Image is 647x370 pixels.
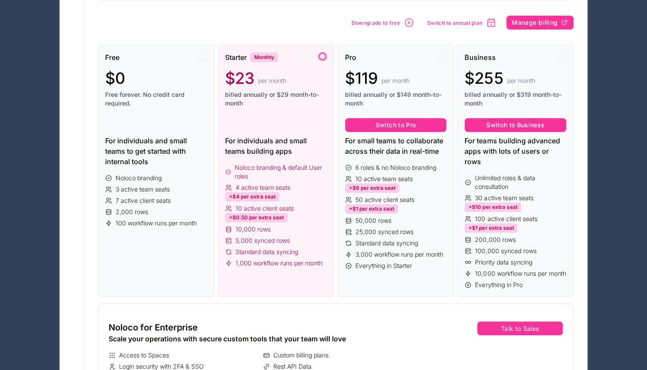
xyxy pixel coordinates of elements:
span: Everything in Pro [475,281,522,289]
span: $0 [105,69,125,87]
span: Downgrade to free [352,20,400,26]
span: billed annually or $149 month-to-month [345,90,447,108]
span: Noloco branding & default User roles [235,163,326,181]
span: per month [258,76,286,85]
button: Downgrade to free [348,14,417,31]
div: +$10 per extra seat [465,202,521,212]
span: 50 active client seats [355,195,415,204]
div: For teams building advanced apps with lots of users or rows [465,135,566,167]
div: +$1 per extra seat [465,223,518,233]
span: $255 [465,69,503,87]
span: 100,000 synced rows [475,247,536,255]
span: 2,000 rows [116,208,148,216]
span: Standard data syncing [236,248,298,256]
span: 3 active team seats [116,185,170,194]
button: Switch to Business [465,118,566,132]
span: Manage billing [512,19,557,26]
div: For individuals and small teams to get started with internal tools [105,135,207,167]
div: +$0.50 per extra seat [225,213,288,222]
span: 30 active team seats [475,194,533,202]
div: Monthly [250,53,278,62]
span: 50,000 rows [355,216,392,225]
span: 10 active team seats [355,175,413,183]
span: Noloco for Enterprise [109,321,198,334]
span: Business [465,52,495,63]
div: For small teams to collaborate across their data in real-time [345,135,447,156]
span: 25,000 synced rows [355,228,414,236]
button: Manage billing [506,16,574,30]
span: Access to Spaces [119,351,169,360]
span: 200,000 rows [475,235,515,244]
span: billed annually or $29 month-to-month [225,90,327,108]
span: Custom billing plans. [273,351,330,360]
span: 10 active client seats [236,204,294,213]
span: 6 roles & no Noloco branding [355,163,436,172]
div: +$6 per extra seat [345,183,399,193]
button: Talk to Sales [477,321,563,335]
span: 5,000 synced rows [236,236,290,245]
div: Scale your operations with secure custom tools that your team will love [109,334,413,344]
span: 1,000 workflow runs per month [236,259,322,268]
span: 10,000 workflow runs per month [475,269,566,278]
span: 3,000 workflow runs per month [355,250,443,259]
span: per month [382,76,410,85]
span: Switch to annual plan [427,20,482,26]
span: Starter [225,52,247,63]
button: Switch to annual plan [424,14,499,31]
div: +$4 per extra seat [225,192,279,202]
span: $23 [225,69,255,87]
span: Unlimited roles & data consultation [475,174,566,191]
button: Switch to Pro [345,118,447,132]
span: billed annually or $319 month-to-month [465,90,566,108]
span: 100 active client seats [475,215,537,223]
span: Free forever. No credit card required. [105,90,207,108]
span: 7 active client seats [116,196,171,205]
span: $119 [345,69,378,87]
div: +$1 per extra seat [345,204,398,214]
span: 4 active team seats [236,183,290,192]
span: Everything in Starter [355,261,412,270]
span: 10,000 rows [236,225,271,234]
span: Free [105,52,119,63]
span: Pro [345,52,356,63]
span: 100 workflow runs per month [116,219,197,228]
span: Priority data syncing [475,258,532,267]
div: For individuals and small teams building apps [225,135,327,156]
span: Noloco branding [116,174,162,182]
span: Standard data syncing [355,239,418,248]
span: per month [507,76,535,85]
